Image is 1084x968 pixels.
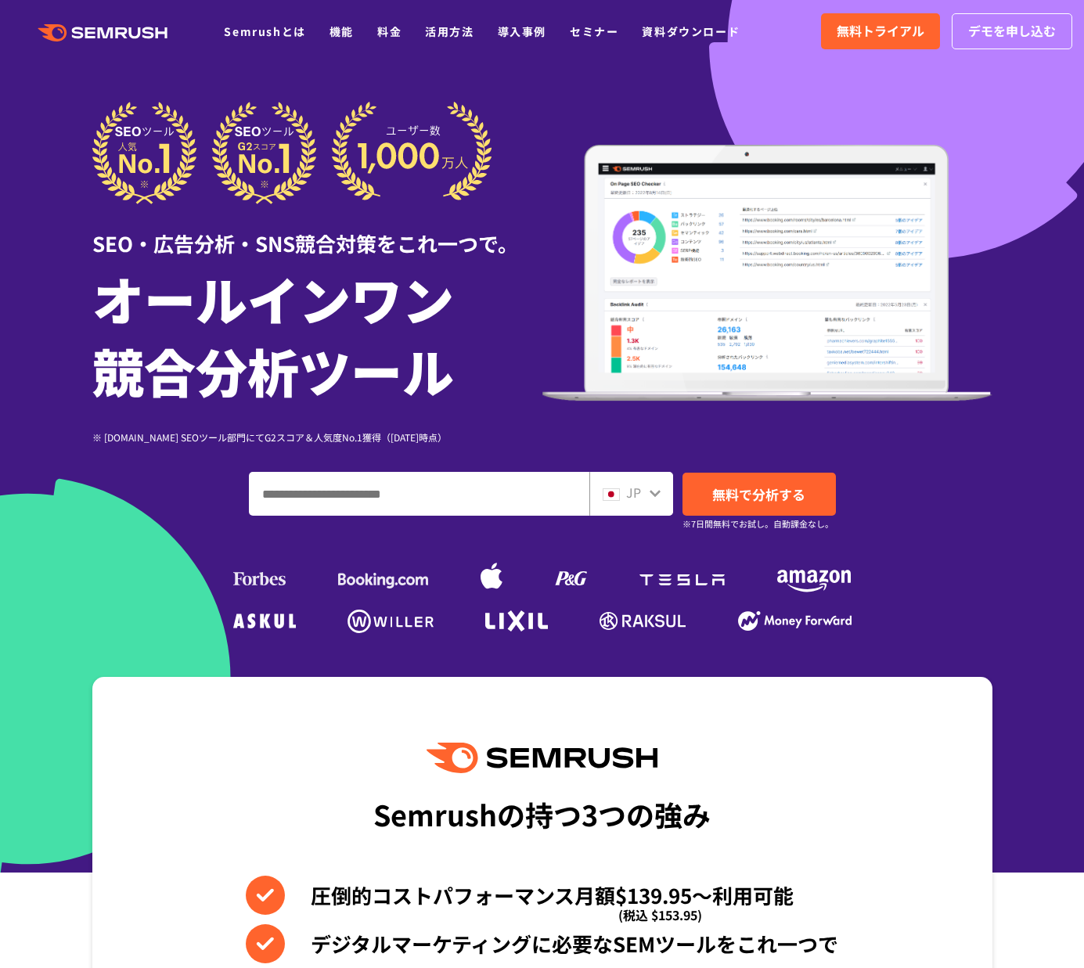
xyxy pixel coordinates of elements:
[377,23,402,39] a: 料金
[642,23,740,39] a: 資料ダウンロード
[246,876,838,915] li: 圧倒的コストパフォーマンス月額$139.95〜利用可能
[498,23,546,39] a: 導入事例
[92,430,542,444] div: ※ [DOMAIN_NAME] SEOツール部門にてG2スコア＆人気度No.1獲得（[DATE]時点）
[952,13,1072,49] a: デモを申し込む
[92,262,542,406] h1: オールインワン 競合分析ツール
[682,516,834,531] small: ※7日間無料でお試し。自動課金なし。
[427,743,657,773] img: Semrush
[330,23,354,39] a: 機能
[373,785,711,843] div: Semrushの持つ3つの強み
[246,924,838,963] li: デジタルマーケティングに必要なSEMツールをこれ一つで
[968,21,1056,41] span: デモを申し込む
[92,204,542,258] div: SEO・広告分析・SNS競合対策をこれ一つで。
[425,23,474,39] a: 活用方法
[618,895,702,934] span: (税込 $153.95)
[626,483,641,502] span: JP
[250,473,589,515] input: ドメイン、キーワードまたはURLを入力してください
[712,484,805,504] span: 無料で分析する
[682,473,836,516] a: 無料で分析する
[821,13,940,49] a: 無料トライアル
[837,21,924,41] span: 無料トライアル
[224,23,305,39] a: Semrushとは
[570,23,618,39] a: セミナー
